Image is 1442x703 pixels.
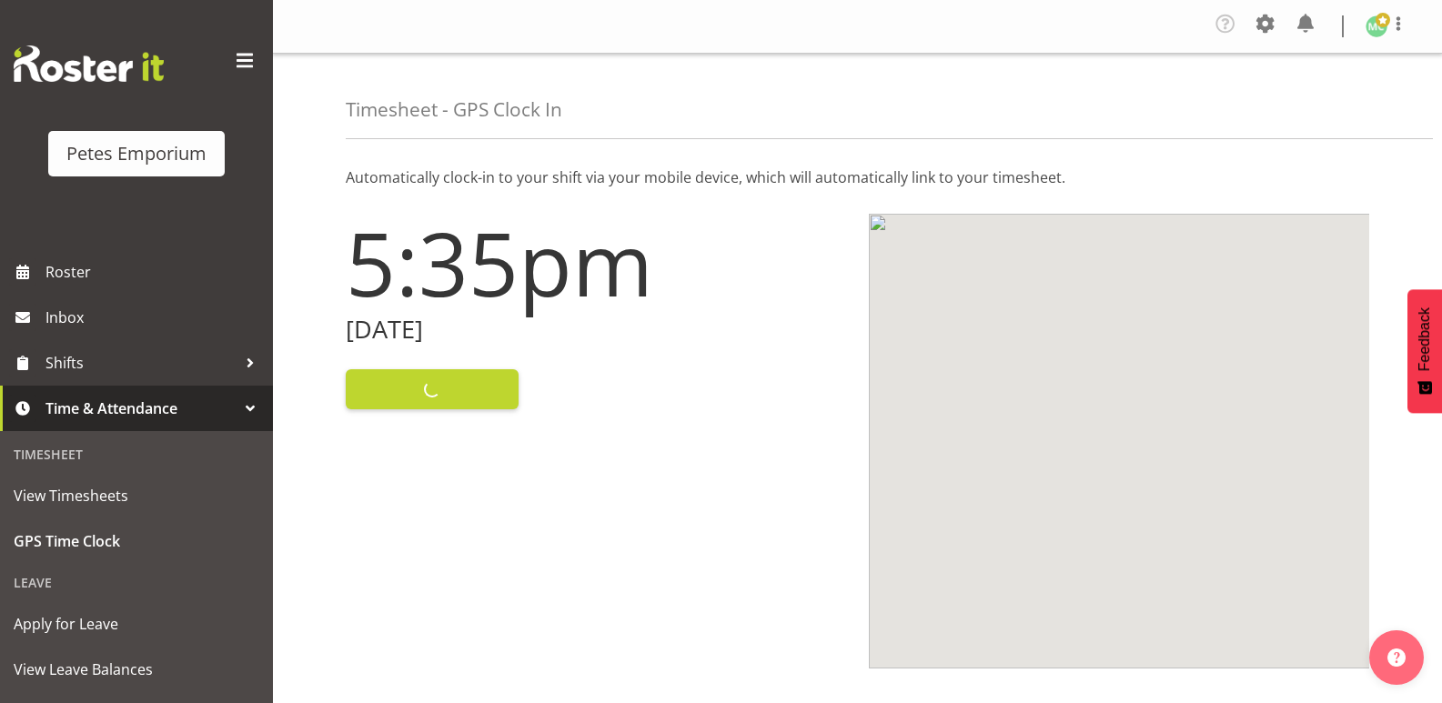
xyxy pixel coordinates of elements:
h1: 5:35pm [346,214,847,312]
span: View Timesheets [14,482,259,509]
span: Time & Attendance [45,395,237,422]
img: Rosterit website logo [14,45,164,82]
span: GPS Time Clock [14,527,259,555]
h4: Timesheet - GPS Clock In [346,99,562,120]
a: View Timesheets [5,473,268,518]
span: View Leave Balances [14,656,259,683]
a: View Leave Balances [5,647,268,692]
img: help-xxl-2.png [1387,648,1406,667]
span: Shifts [45,349,237,377]
span: Roster [45,258,264,286]
div: Timesheet [5,436,268,473]
div: Petes Emporium [66,140,207,167]
span: Feedback [1417,307,1433,371]
button: Feedback - Show survey [1407,289,1442,413]
a: GPS Time Clock [5,518,268,564]
img: melissa-cowen2635.jpg [1366,15,1387,37]
h2: [DATE] [346,316,847,344]
div: Leave [5,564,268,601]
p: Automatically clock-in to your shift via your mobile device, which will automatically link to you... [346,166,1369,188]
a: Apply for Leave [5,601,268,647]
span: Apply for Leave [14,610,259,638]
span: Inbox [45,304,264,331]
